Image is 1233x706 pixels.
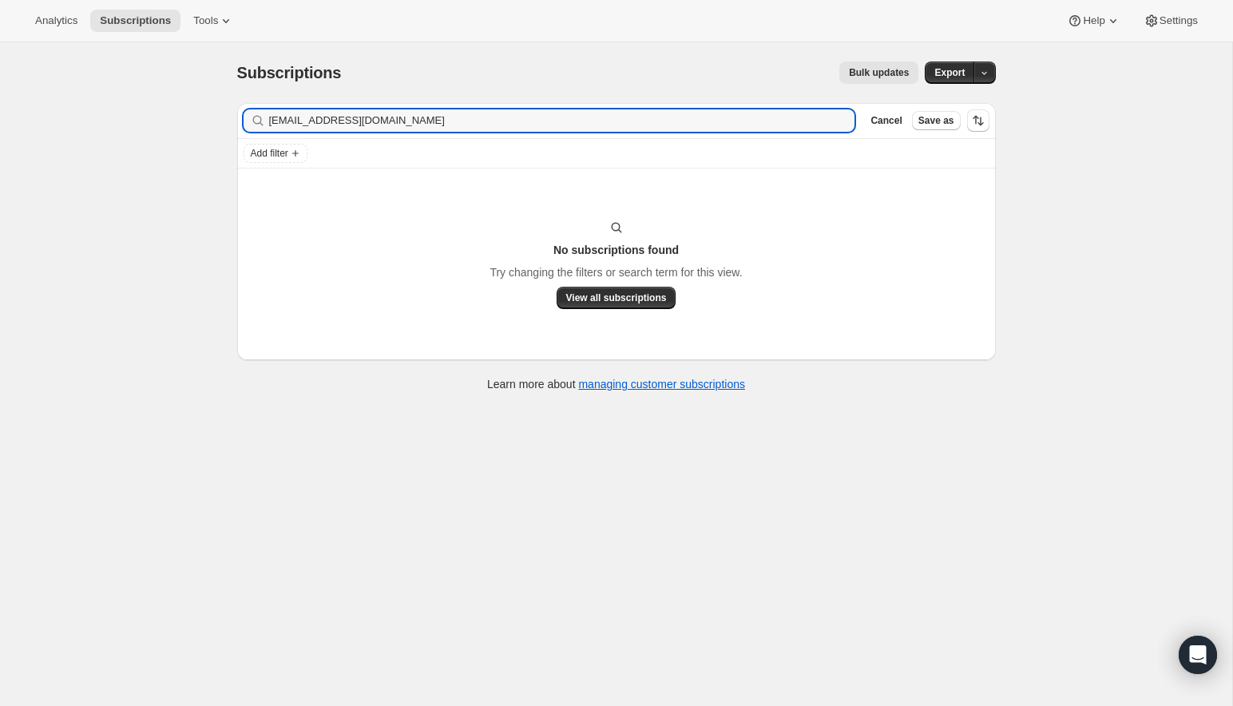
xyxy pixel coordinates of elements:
[244,144,307,163] button: Add filter
[839,61,918,84] button: Bulk updates
[566,292,667,304] span: View all subscriptions
[1057,10,1130,32] button: Help
[864,111,908,130] button: Cancel
[237,64,342,81] span: Subscriptions
[849,66,909,79] span: Bulk updates
[557,287,676,309] button: View all subscriptions
[90,10,180,32] button: Subscriptions
[918,114,954,127] span: Save as
[553,242,679,258] h3: No subscriptions found
[1179,636,1217,674] div: Open Intercom Messenger
[251,147,288,160] span: Add filter
[193,14,218,27] span: Tools
[1134,10,1207,32] button: Settings
[184,10,244,32] button: Tools
[912,111,961,130] button: Save as
[578,378,745,391] a: managing customer subscriptions
[967,109,989,132] button: Sort the results
[269,109,855,132] input: Filter subscribers
[487,376,745,392] p: Learn more about
[870,114,902,127] span: Cancel
[35,14,77,27] span: Analytics
[925,61,974,84] button: Export
[100,14,171,27] span: Subscriptions
[934,66,965,79] span: Export
[490,264,742,280] p: Try changing the filters or search term for this view.
[26,10,87,32] button: Analytics
[1083,14,1104,27] span: Help
[1160,14,1198,27] span: Settings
